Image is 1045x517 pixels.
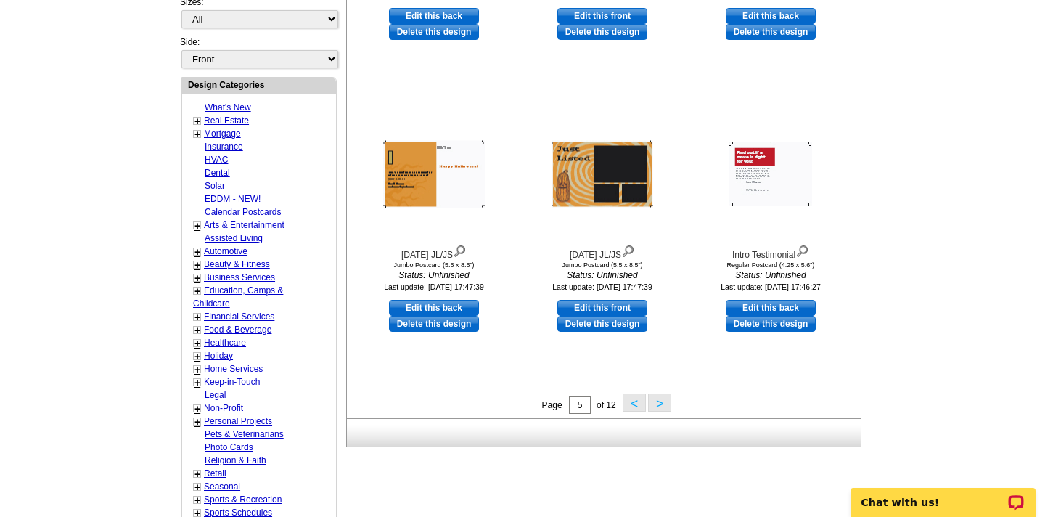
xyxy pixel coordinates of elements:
[841,471,1045,517] iframe: LiveChat chat widget
[721,282,821,291] small: Last update: [DATE] 17:46:27
[204,220,284,230] a: Arts & Entertainment
[354,269,514,282] i: Status: Unfinished
[194,351,200,362] a: +
[552,141,653,208] img: Halloween JL/JS
[194,259,200,271] a: +
[194,416,200,428] a: +
[194,272,200,284] a: +
[194,129,200,140] a: +
[194,115,200,127] a: +
[648,394,671,412] button: >
[204,416,272,426] a: Personal Projects
[691,269,851,282] i: Status: Unfinished
[691,242,851,261] div: Intro Testimonial
[204,272,275,282] a: Business Services
[205,442,253,452] a: Photo Cards
[389,300,479,316] a: use this design
[205,390,226,400] a: Legal
[204,115,249,126] a: Real Estate
[557,316,647,332] a: Delete this design
[557,8,647,24] a: use this design
[180,36,337,70] div: Side:
[204,129,241,139] a: Mortgage
[552,282,652,291] small: Last update: [DATE] 17:47:39
[354,242,514,261] div: [DATE] JL/JS
[204,325,271,335] a: Food & Beverage
[621,242,635,258] img: view design details
[194,246,200,258] a: +
[194,285,200,297] a: +
[354,261,514,269] div: Jumbo Postcard (5.5 x 8.5")
[204,468,226,479] a: Retail
[542,400,562,410] span: Page
[205,429,284,439] a: Pets & Veterinarians
[204,312,274,322] a: Financial Services
[205,233,263,243] a: Assisted Living
[194,312,200,323] a: +
[389,8,479,24] a: use this design
[204,364,263,374] a: Home Services
[204,494,282,505] a: Sports & Recreation
[623,394,646,412] button: <
[557,300,647,316] a: use this design
[204,338,246,348] a: Healthcare
[204,351,233,361] a: Holiday
[204,403,243,413] a: Non-Profit
[205,142,243,152] a: Insurance
[691,261,851,269] div: Regular Postcard (4.25 x 5.6")
[557,24,647,40] a: Delete this design
[726,8,816,24] a: use this design
[205,455,266,465] a: Religion & Faith
[726,300,816,316] a: use this design
[194,364,200,375] a: +
[205,102,251,113] a: What's New
[205,155,228,165] a: HVAC
[194,325,200,336] a: +
[204,481,240,492] a: Seasonal
[389,316,479,332] a: Delete this design
[205,194,261,204] a: EDDM - NEW!
[194,494,200,506] a: +
[729,142,812,206] img: Intro Testimonial
[194,338,200,349] a: +
[194,468,200,480] a: +
[795,242,809,258] img: view design details
[205,168,230,178] a: Dental
[182,78,336,91] div: Design Categories
[194,403,200,415] a: +
[204,377,260,387] a: Keep-in-Touch
[193,285,283,309] a: Education, Camps & Childcare
[726,316,816,332] a: Delete this design
[204,246,247,256] a: Automotive
[384,282,484,291] small: Last update: [DATE] 17:47:39
[522,269,682,282] i: Status: Unfinished
[194,481,200,493] a: +
[726,24,816,40] a: Delete this design
[194,377,200,388] a: +
[194,220,200,232] a: +
[453,242,467,258] img: view design details
[205,181,225,191] a: Solar
[522,242,682,261] div: [DATE] JL/JS
[204,259,270,269] a: Beauty & Fitness
[522,261,682,269] div: Jumbo Postcard (5.5 x 8.5")
[597,400,616,410] span: of 12
[389,24,479,40] a: Delete this design
[383,141,485,208] img: Halloween JL/JS
[205,207,281,217] a: Calendar Postcards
